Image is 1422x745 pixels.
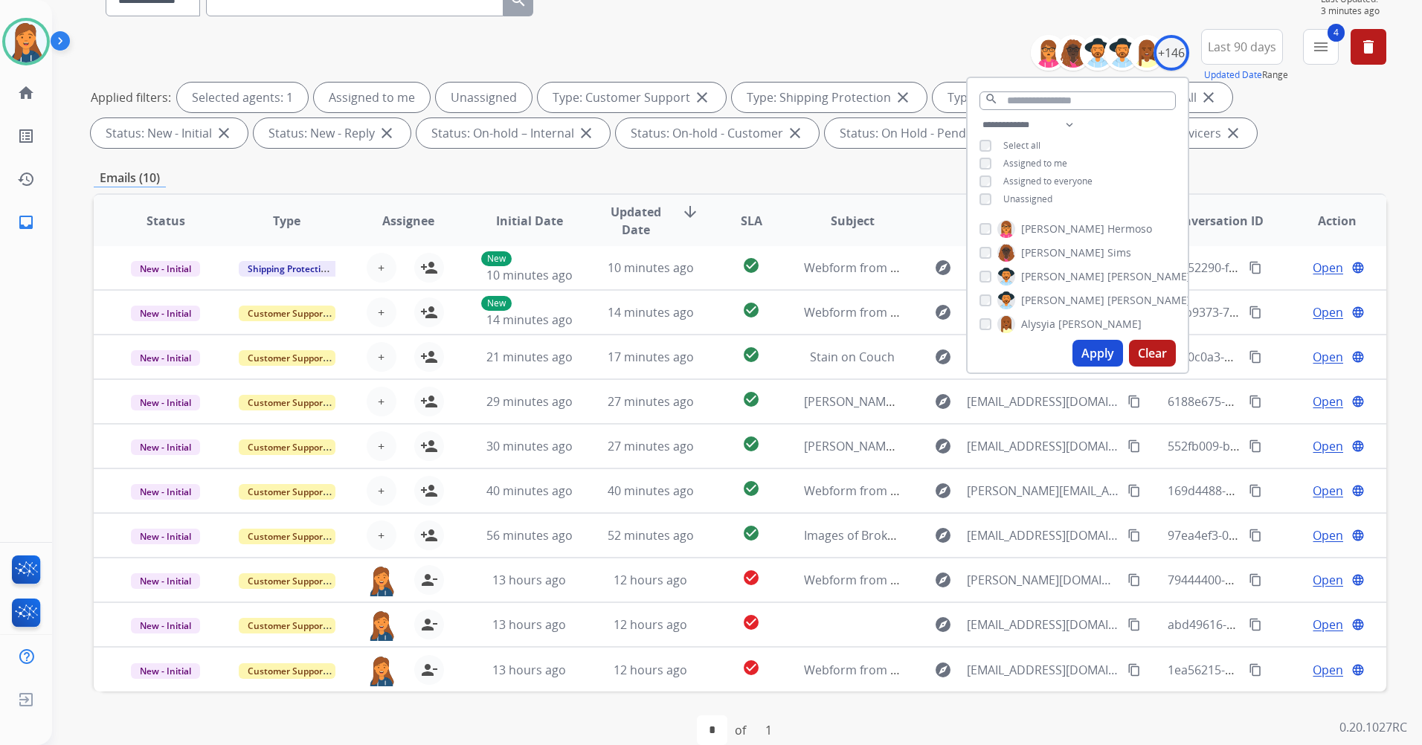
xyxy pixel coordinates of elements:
[614,616,687,633] span: 12 hours ago
[608,349,694,365] span: 17 minutes ago
[934,616,952,633] mat-icon: explore
[1129,340,1176,367] button: Clear
[1249,261,1262,274] mat-icon: content_copy
[1127,573,1141,587] mat-icon: content_copy
[1351,395,1365,408] mat-icon: language
[492,616,566,633] span: 13 hours ago
[239,306,335,321] span: Customer Support
[420,303,438,321] mat-icon: person_add
[1224,124,1242,142] mat-icon: close
[1313,482,1343,500] span: Open
[934,661,952,679] mat-icon: explore
[254,118,411,148] div: Status: New - Reply
[314,83,430,112] div: Assigned to me
[17,127,35,145] mat-icon: list_alt
[742,301,760,319] mat-icon: check_circle
[934,482,952,500] mat-icon: explore
[1313,303,1343,321] span: Open
[378,348,385,366] span: +
[1168,483,1397,499] span: 169d4488-18a2-4725-a1e6-68c4c1c1d9b9
[481,251,512,266] p: New
[608,393,694,410] span: 27 minutes ago
[1351,306,1365,319] mat-icon: language
[1351,439,1365,453] mat-icon: language
[1003,193,1052,205] span: Unassigned
[131,573,200,589] span: New - Initial
[378,259,385,277] span: +
[681,203,699,221] mat-icon: arrow_downward
[742,257,760,274] mat-icon: check_circle
[17,84,35,102] mat-icon: home
[742,390,760,408] mat-icon: check_circle
[1058,317,1142,332] span: [PERSON_NAME]
[1249,484,1262,497] mat-icon: content_copy
[804,527,989,544] span: Images of Broken Items for Claim
[367,520,396,550] button: +
[177,83,308,112] div: Selected agents: 1
[1339,718,1407,736] p: 0.20.1027RC
[1312,38,1330,56] mat-icon: menu
[934,571,952,589] mat-icon: explore
[367,655,396,686] img: agent-avatar
[1127,439,1141,453] mat-icon: content_copy
[367,342,396,372] button: +
[741,212,762,230] span: SLA
[1168,212,1264,230] span: Conversation ID
[1021,317,1055,332] span: Alysyia
[742,480,760,497] mat-icon: check_circle
[481,296,512,311] p: New
[1351,484,1365,497] mat-icon: language
[934,303,952,321] mat-icon: explore
[1328,24,1345,42] span: 4
[742,435,760,453] mat-icon: check_circle
[131,395,200,410] span: New - Initial
[486,483,573,499] span: 40 minutes ago
[804,304,1141,320] span: Webform from [EMAIL_ADDRESS][DOMAIN_NAME] on [DATE]
[742,659,760,677] mat-icon: check_circle
[1303,29,1339,65] button: 4
[420,616,438,633] mat-icon: person_remove
[967,482,1119,500] span: [PERSON_NAME][EMAIL_ADDRESS][DOMAIN_NAME]
[1107,222,1152,236] span: Hermoso
[967,393,1119,410] span: [EMAIL_ADDRESS][DOMAIN_NAME]
[933,83,1081,112] div: Type: Reguard CS
[1313,616,1343,633] span: Open
[215,124,233,142] mat-icon: close
[967,571,1119,589] span: [PERSON_NAME][DOMAIN_NAME][EMAIL_ADDRESS][DOMAIN_NAME]
[1351,350,1365,364] mat-icon: language
[1313,437,1343,455] span: Open
[614,662,687,678] span: 12 hours ago
[367,297,396,327] button: +
[1351,663,1365,677] mat-icon: language
[1107,269,1191,284] span: [PERSON_NAME]
[496,212,563,230] span: Initial Date
[804,438,993,454] span: [PERSON_NAME] mattress photos
[378,303,385,321] span: +
[608,438,694,454] span: 27 minutes ago
[131,350,200,366] span: New - Initial
[91,118,248,148] div: Status: New - Initial
[1249,573,1262,587] mat-icon: content_copy
[131,529,200,544] span: New - Initial
[420,348,438,366] mat-icon: person_add
[967,616,1119,633] span: [EMAIL_ADDRESS][DOMAIN_NAME]
[378,124,396,142] mat-icon: close
[367,431,396,461] button: +
[753,715,784,745] div: 1
[367,565,396,596] img: agent-avatar
[608,304,694,320] span: 14 minutes ago
[1003,175,1093,187] span: Assigned to everyone
[985,92,998,106] mat-icon: search
[934,348,952,366] mat-icon: explore
[804,572,1327,588] span: Webform from [PERSON_NAME][DOMAIN_NAME][EMAIL_ADDRESS][DOMAIN_NAME] on [DATE]
[1313,661,1343,679] span: Open
[239,484,335,500] span: Customer Support
[1313,526,1343,544] span: Open
[131,261,200,277] span: New - Initial
[1208,44,1276,50] span: Last 90 days
[1351,529,1365,542] mat-icon: language
[1200,88,1217,106] mat-icon: close
[1201,29,1283,65] button: Last 90 days
[1249,663,1262,677] mat-icon: content_copy
[420,661,438,679] mat-icon: person_remove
